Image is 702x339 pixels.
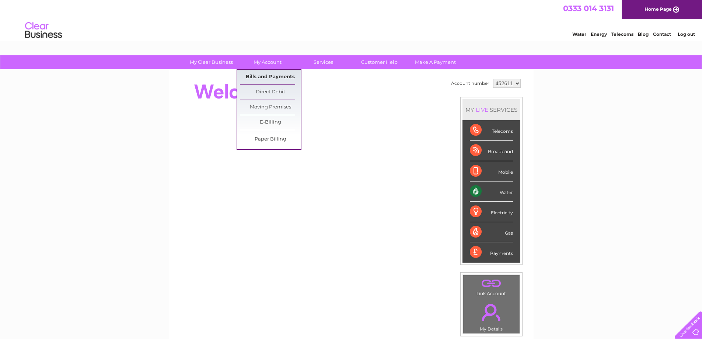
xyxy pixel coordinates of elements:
[653,31,671,37] a: Contact
[465,300,518,325] a: .
[237,55,298,69] a: My Account
[470,161,513,181] div: Mobile
[470,141,513,161] div: Broadband
[25,19,62,42] img: logo.png
[463,298,520,334] td: My Details
[572,31,586,37] a: Water
[465,277,518,290] a: .
[470,202,513,222] div: Electricity
[349,55,410,69] a: Customer Help
[591,31,607,37] a: Energy
[405,55,466,69] a: Make A Payment
[177,4,525,36] div: Clear Business is a trading name of Verastar Limited (registered in [GEOGRAPHIC_DATA] No. 3667643...
[470,181,513,202] div: Water
[638,31,649,37] a: Blog
[181,55,242,69] a: My Clear Business
[449,77,491,90] td: Account number
[678,31,695,37] a: Log out
[563,4,614,13] a: 0333 014 3131
[462,99,520,120] div: MY SERVICES
[463,275,520,298] td: Link Account
[474,106,490,113] div: LIVE
[611,31,633,37] a: Telecoms
[470,222,513,242] div: Gas
[240,132,301,147] a: Paper Billing
[470,120,513,141] div: Telecoms
[470,242,513,262] div: Payments
[293,55,354,69] a: Services
[240,100,301,115] a: Moving Premises
[240,70,301,84] a: Bills and Payments
[240,115,301,130] a: E-Billing
[240,85,301,100] a: Direct Debit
